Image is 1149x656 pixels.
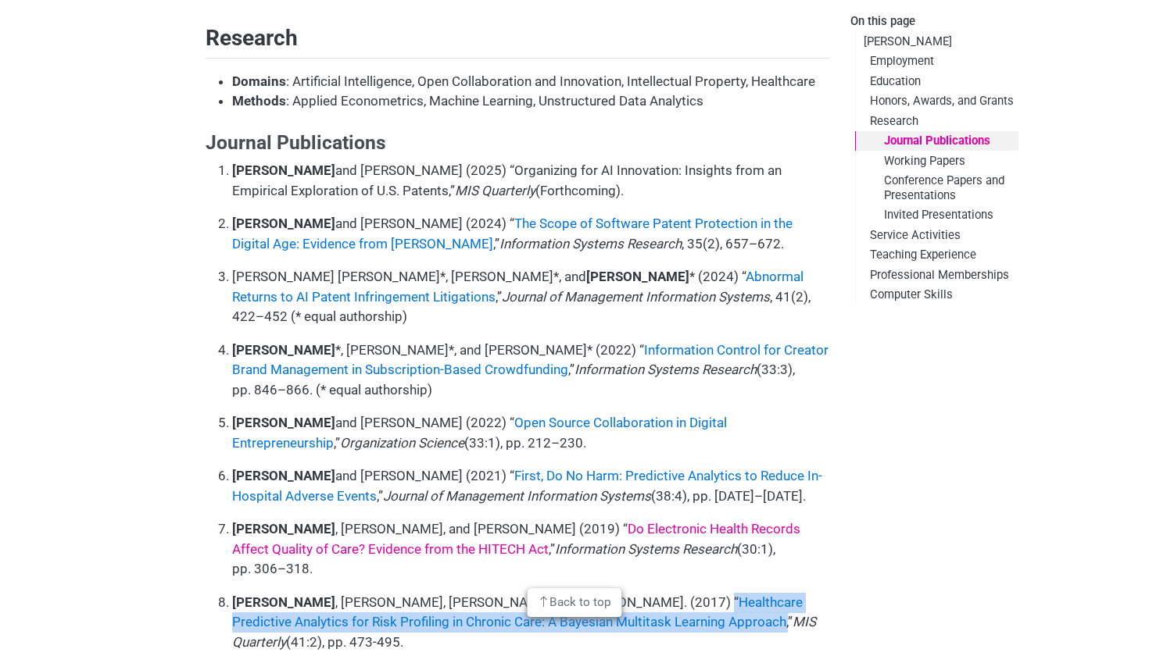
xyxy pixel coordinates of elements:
a: Conference Papers and Presentations [855,171,1018,205]
h3: Journal Publications [206,131,830,155]
strong: [PERSON_NAME] [232,594,335,610]
a: Teaching Experience [855,245,1018,265]
a: Working Papers [855,151,1018,170]
em: Journal of Management Information Systems [383,488,651,504]
a: First, Do No Harm: Predictive Analytics to Reduce In-Hospital Adverse Events [232,468,822,504]
strong: Domains [232,73,286,89]
p: , [PERSON_NAME], and [PERSON_NAME] (2019) “ ,” (30:1), pp. 306–318. [232,519,830,579]
a: Honors, Awards, and Grants [855,91,1018,111]
em: Information Systems Research [499,236,682,251]
strong: [PERSON_NAME] [232,521,335,537]
p: and [PERSON_NAME] (2022) “ ,” (33:1), pp. 212–230. [232,413,830,453]
p: and [PERSON_NAME] (2021) “ ,” (38:4), pp. [DATE]–[DATE]. [232,466,830,506]
em: MIS Quarterly [455,183,535,198]
a: Service Activities [855,225,1018,244]
strong: [PERSON_NAME] [232,216,335,231]
em: Organization Science [340,435,464,451]
p: , [PERSON_NAME], [PERSON_NAME], and [PERSON_NAME]. (2017) “ ,” (41:2), pp. 473-495. [232,593,830,653]
strong: [PERSON_NAME] [232,342,335,358]
strong: [PERSON_NAME] [586,269,689,284]
a: [PERSON_NAME] [855,31,1018,51]
p: [PERSON_NAME] [PERSON_NAME]*, [PERSON_NAME]*, and * (2024) “ ,” , 41(2), 422–452 (* equal authors... [232,267,830,327]
a: Back to top [527,588,621,617]
strong: [PERSON_NAME] [232,415,335,430]
p: and [PERSON_NAME] (2025) “Organizing for AI Innovation: Insights from an Empirical Exploration of... [232,161,830,201]
strong: [PERSON_NAME] [232,162,335,178]
a: Professional Memberships [855,265,1018,284]
a: Abnormal Returns to AI Patent Infringement Litigations [232,269,804,305]
em: MIS Quarterly [232,614,816,650]
a: Journal Publications [855,131,1018,151]
em: Journal of Management Information Systems [502,289,770,305]
a: Do Electronic Health Records Affect Quality of Care? Evidence from the HITECH Act [232,521,800,557]
h2: Research [206,25,830,59]
a: Computer Skills [855,285,1018,305]
a: Invited Presentations [855,205,1018,225]
a: Research [855,111,1018,130]
a: Employment [855,52,1018,71]
h2: On this page [850,15,1018,29]
a: Education [855,71,1018,91]
strong: [PERSON_NAME] [232,468,335,483]
em: Information Systems Research [555,541,737,557]
p: *, [PERSON_NAME]*, and [PERSON_NAME]* (2022) “ ,” (33:3), pp. 846–866. (* equal authorship) [232,340,830,401]
li: : Applied Econometrics, Machine Learning, Unstructured Data Analytics [232,91,830,112]
em: Information Systems Research [574,362,757,377]
a: The Scope of Software Patent Protection in the Digital Age: Evidence from [PERSON_NAME] [232,216,793,251]
p: and [PERSON_NAME] (2024) “ ,” , 35(2), 657–672. [232,214,830,254]
strong: Methods [232,93,286,109]
a: Open Source Collaboration in Digital Entrepreneurship [232,415,727,451]
li: : Artificial Intelligence, Open Collaboration and Innovation, Intellectual Property, Healthcare [232,72,830,92]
